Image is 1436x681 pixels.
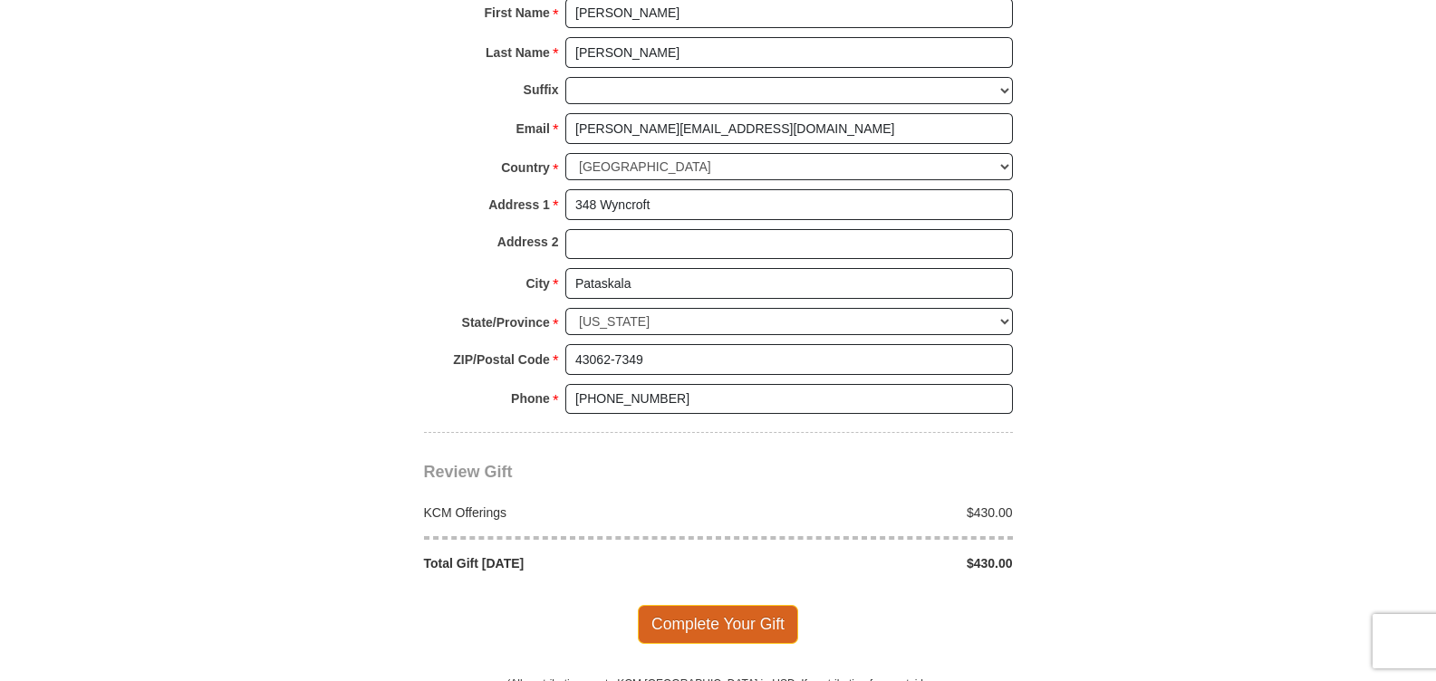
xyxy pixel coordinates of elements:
[501,155,550,180] strong: Country
[524,77,559,102] strong: Suffix
[511,386,550,411] strong: Phone
[462,310,550,335] strong: State/Province
[718,554,1023,572] div: $430.00
[424,463,513,481] span: Review Gift
[414,504,718,522] div: KCM Offerings
[497,229,559,254] strong: Address 2
[488,192,550,217] strong: Address 1
[525,271,549,296] strong: City
[414,554,718,572] div: Total Gift [DATE]
[486,40,550,65] strong: Last Name
[453,347,550,372] strong: ZIP/Postal Code
[638,605,798,643] span: Complete Your Gift
[516,116,550,141] strong: Email
[718,504,1023,522] div: $430.00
